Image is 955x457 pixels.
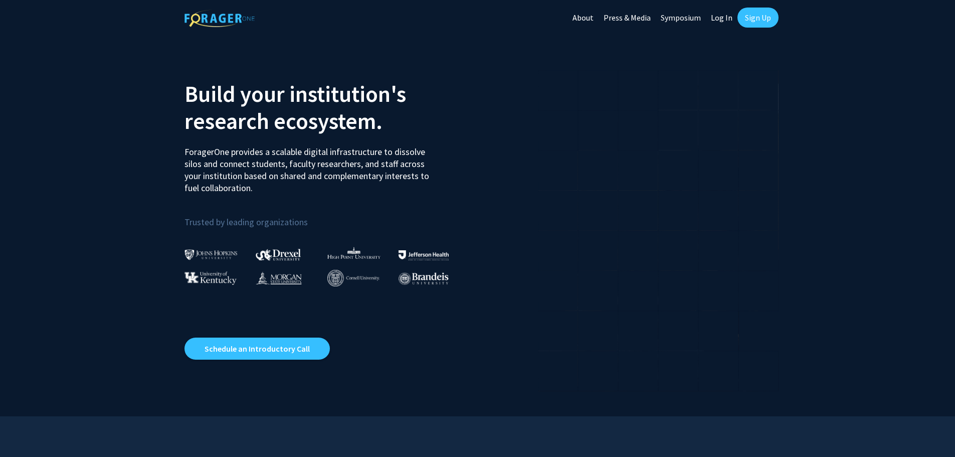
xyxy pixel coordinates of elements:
img: University of Kentucky [184,271,237,285]
img: Drexel University [256,249,301,260]
img: Johns Hopkins University [184,249,238,260]
img: Brandeis University [399,272,449,285]
img: High Point University [327,247,380,259]
img: ForagerOne Logo [184,10,255,27]
p: ForagerOne provides a scalable digital infrastructure to dissolve silos and connect students, fac... [184,138,436,194]
a: Opens in a new tab [184,338,330,360]
p: Trusted by leading organizations [184,202,470,230]
img: Morgan State University [256,271,302,284]
h2: Build your institution's research ecosystem. [184,80,470,134]
a: Sign Up [737,8,779,28]
img: Thomas Jefferson University [399,250,449,260]
img: Cornell University [327,270,379,286]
